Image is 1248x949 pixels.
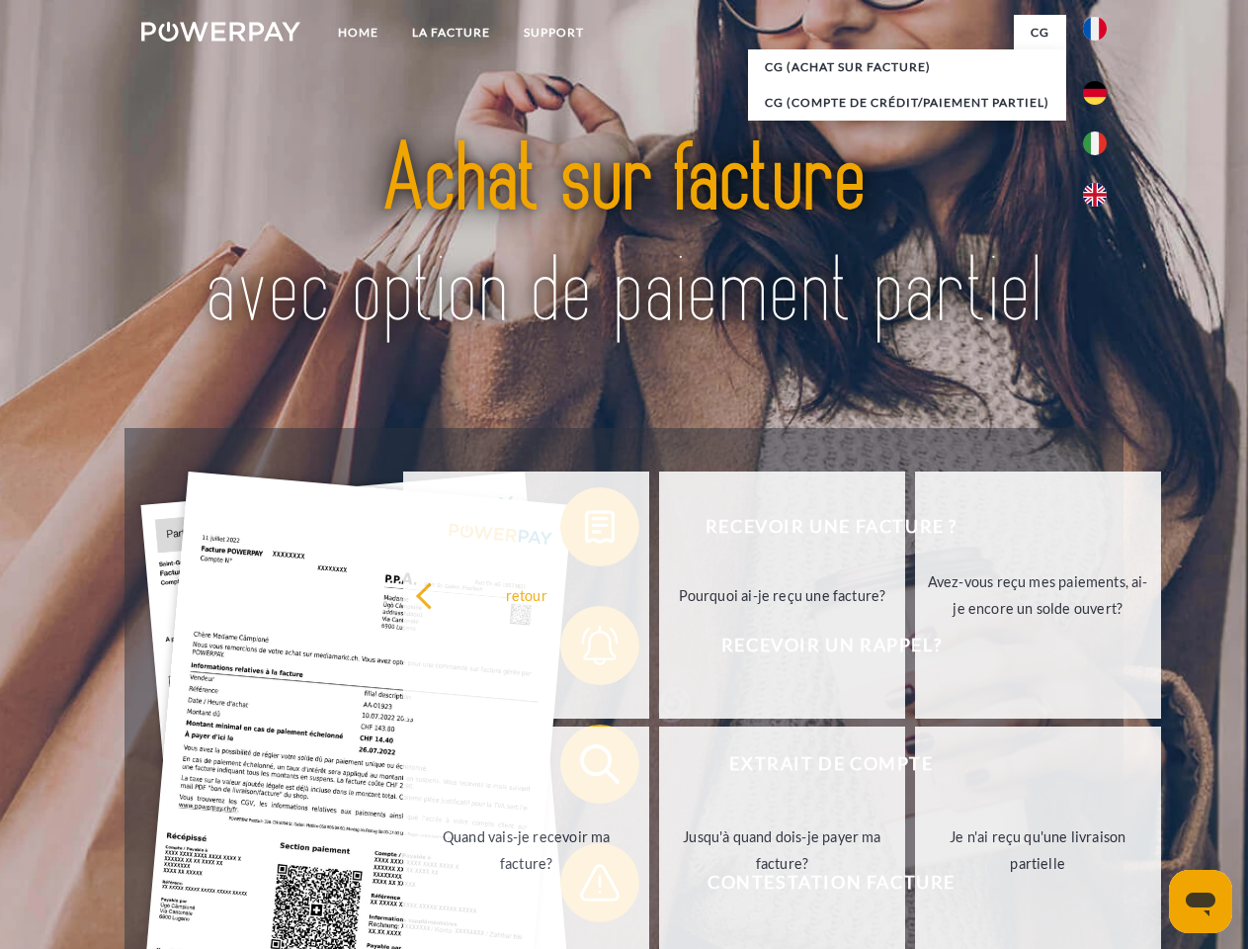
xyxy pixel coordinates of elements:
[1083,17,1107,41] img: fr
[189,95,1059,379] img: title-powerpay_fr.svg
[321,15,395,50] a: Home
[415,823,637,877] div: Quand vais-je recevoir ma facture?
[415,581,637,608] div: retour
[1083,81,1107,105] img: de
[748,49,1066,85] a: CG (achat sur facture)
[395,15,507,50] a: LA FACTURE
[1083,183,1107,207] img: en
[1083,131,1107,155] img: it
[927,568,1149,622] div: Avez-vous reçu mes paiements, ai-je encore un solde ouvert?
[141,22,300,42] img: logo-powerpay-white.svg
[915,472,1161,719] a: Avez-vous reçu mes paiements, ai-je encore un solde ouvert?
[507,15,601,50] a: Support
[1014,15,1066,50] a: CG
[927,823,1149,877] div: Je n'ai reçu qu'une livraison partielle
[671,823,893,877] div: Jusqu'à quand dois-je payer ma facture?
[748,85,1066,121] a: CG (Compte de crédit/paiement partiel)
[1169,870,1232,933] iframe: Bouton de lancement de la fenêtre de messagerie
[671,581,893,608] div: Pourquoi ai-je reçu une facture?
